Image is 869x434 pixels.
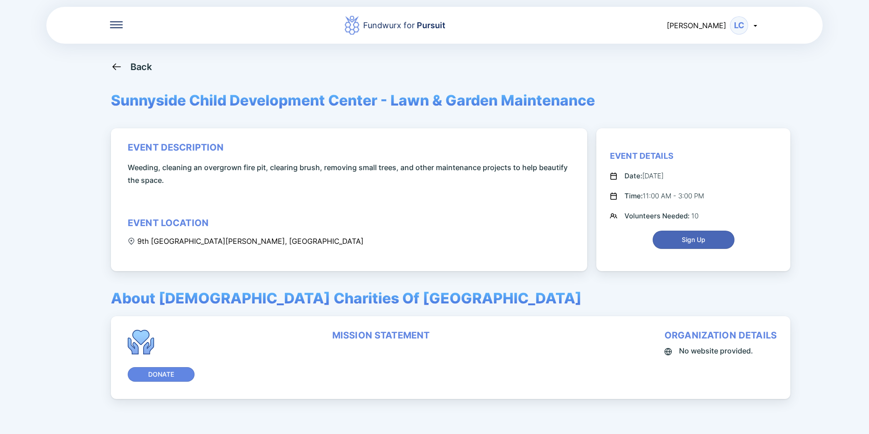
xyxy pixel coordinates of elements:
[111,289,582,307] span: About [DEMOGRAPHIC_DATA] Charities Of [GEOGRAPHIC_DATA]
[128,142,224,153] div: event description
[624,212,691,220] span: Volunteers Needed:
[667,21,726,30] span: [PERSON_NAME]
[624,172,642,180] span: Date:
[624,171,664,182] div: [DATE]
[332,330,430,341] div: mission statement
[128,217,209,228] div: event location
[679,344,753,357] span: No website provided.
[128,367,195,382] button: Donate
[664,330,777,341] div: organization details
[730,16,748,35] div: LC
[682,235,705,244] span: Sign Up
[415,20,445,30] span: Pursuit
[624,192,643,200] span: Time:
[130,61,152,72] div: Back
[148,370,174,379] span: Donate
[610,151,674,161] div: Event Details
[128,161,574,187] span: Weeding, cleaning an overgrown fire pit, clearing brush, removing small trees, and other maintena...
[653,231,734,249] button: Sign Up
[624,211,699,222] div: 10
[363,19,445,32] div: Fundwurx for
[624,191,704,202] div: 11:00 AM - 3:00 PM
[128,237,364,246] div: 9th [GEOGRAPHIC_DATA][PERSON_NAME], [GEOGRAPHIC_DATA]
[111,91,595,109] span: Sunnyside Child Development Center - Lawn & Garden Maintenance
